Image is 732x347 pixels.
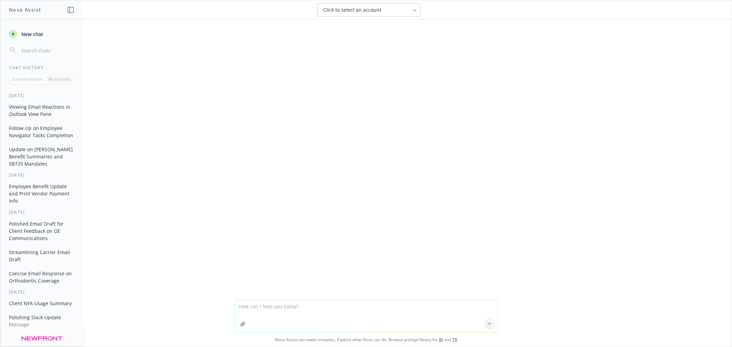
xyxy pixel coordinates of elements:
[48,76,71,82] p: All accounts
[20,46,74,55] input: Search chats
[6,122,77,141] button: Follow-Up on Employee Navigator Tasks Completion
[452,337,457,343] a: TR
[6,181,77,206] button: Employee Benefit Update and Print Vendor Payment Info
[6,28,77,40] button: New chat
[1,172,83,178] div: [DATE]
[317,3,420,17] button: Click to select an account
[6,268,77,286] button: Concise Email Response on Orthodontic Coverage
[1,65,83,71] div: Chat History
[6,101,77,120] button: Viewing Email Reactions in Outlook View Pane
[1,93,83,98] div: [DATE]
[439,337,443,343] a: BI
[3,333,729,347] span: Nova Assist can make mistakes. Explore what Nova can do: Browse prompt library for and
[9,6,41,13] h1: Nova Assist
[1,209,83,215] div: [DATE]
[6,144,77,169] button: Update on [PERSON_NAME] Benefit Summaries and SB729 Mandates
[1,289,83,295] div: [DATE]
[6,312,77,330] button: Polishing Slack Update Message
[20,31,43,38] span: New chat
[323,7,381,13] span: Click to select an account
[6,298,77,309] button: Client NFA Usage Summary
[6,218,77,244] button: Polished Email Draft for Client Feedback on OE Communications
[12,76,43,82] p: Current account
[6,247,77,265] button: Streamlining Carrier Email Draft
